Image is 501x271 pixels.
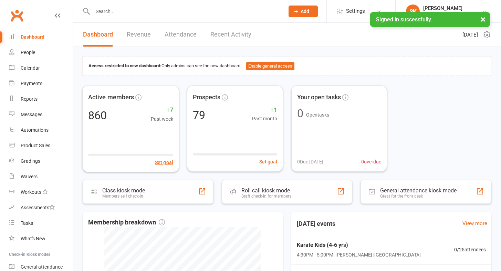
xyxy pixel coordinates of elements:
[380,194,457,199] div: Great for the front desk
[210,23,251,47] a: Recent Activity
[423,11,482,18] div: Goshukan Karate Academy
[301,9,309,14] span: Add
[193,92,220,102] span: Prospects
[9,153,73,169] a: Gradings
[9,169,73,184] a: Waivers
[8,7,25,24] a: Clubworx
[297,241,421,250] span: Karate Kids (4-6 yrs)
[462,31,478,39] span: [DATE]
[21,220,33,226] div: Tasks
[380,187,457,194] div: General attendance kiosk mode
[376,16,432,23] span: Signed in successfully.
[21,112,42,117] div: Messages
[21,174,38,179] div: Waivers
[9,60,73,76] a: Calendar
[21,264,63,270] div: General attendance
[9,184,73,200] a: Workouts
[21,127,49,133] div: Automations
[9,45,73,60] a: People
[9,200,73,215] a: Assessments
[155,158,173,166] button: Set goal
[246,62,294,70] button: Enable general access
[21,143,50,148] div: Product Sales
[88,218,165,228] span: Membership breakdown
[21,50,35,55] div: People
[88,110,107,121] div: 860
[297,158,323,165] span: 0 Due [DATE]
[9,107,73,122] a: Messages
[9,215,73,231] a: Tasks
[21,81,42,86] div: Payments
[151,115,173,123] span: Past week
[291,218,341,230] h3: [DATE] events
[21,34,44,40] div: Dashboard
[454,246,486,253] span: 0 / 25 attendees
[406,4,420,18] div: SK
[193,110,205,121] div: 79
[289,6,318,17] button: Add
[259,158,277,165] button: Set goal
[88,92,134,102] span: Active members
[102,194,145,199] div: Members self check-in
[462,219,487,228] a: View more
[91,7,280,16] input: Search...
[83,23,113,47] a: Dashboard
[9,91,73,107] a: Reports
[21,236,45,241] div: What's New
[423,5,482,11] div: [PERSON_NAME]
[9,138,73,153] a: Product Sales
[297,108,303,119] div: 0
[297,92,341,102] span: Your open tasks
[21,205,55,210] div: Assessments
[9,122,73,138] a: Automations
[165,23,197,47] a: Attendance
[21,158,40,164] div: Gradings
[9,29,73,45] a: Dashboard
[21,189,41,195] div: Workouts
[151,105,173,115] span: +7
[361,158,381,165] span: 0 overdue
[102,187,145,193] div: Class kiosk mode
[9,76,73,91] a: Payments
[477,12,489,27] button: ×
[241,194,291,199] div: Staff check-in for members
[88,63,161,68] strong: Access restricted to new dashboard:
[21,65,40,71] div: Calendar
[252,115,277,122] span: Past month
[241,187,291,194] div: Roll call kiosk mode
[306,112,329,118] span: Open tasks
[9,231,73,247] a: What's New
[127,23,151,47] a: Revenue
[21,96,38,102] div: Reports
[346,3,365,19] span: Settings
[297,251,421,259] span: 4:30PM - 5:00PM | [PERSON_NAME] | [GEOGRAPHIC_DATA]
[252,105,277,115] span: +1
[88,62,486,70] div: Only admins can see the new dashboard.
